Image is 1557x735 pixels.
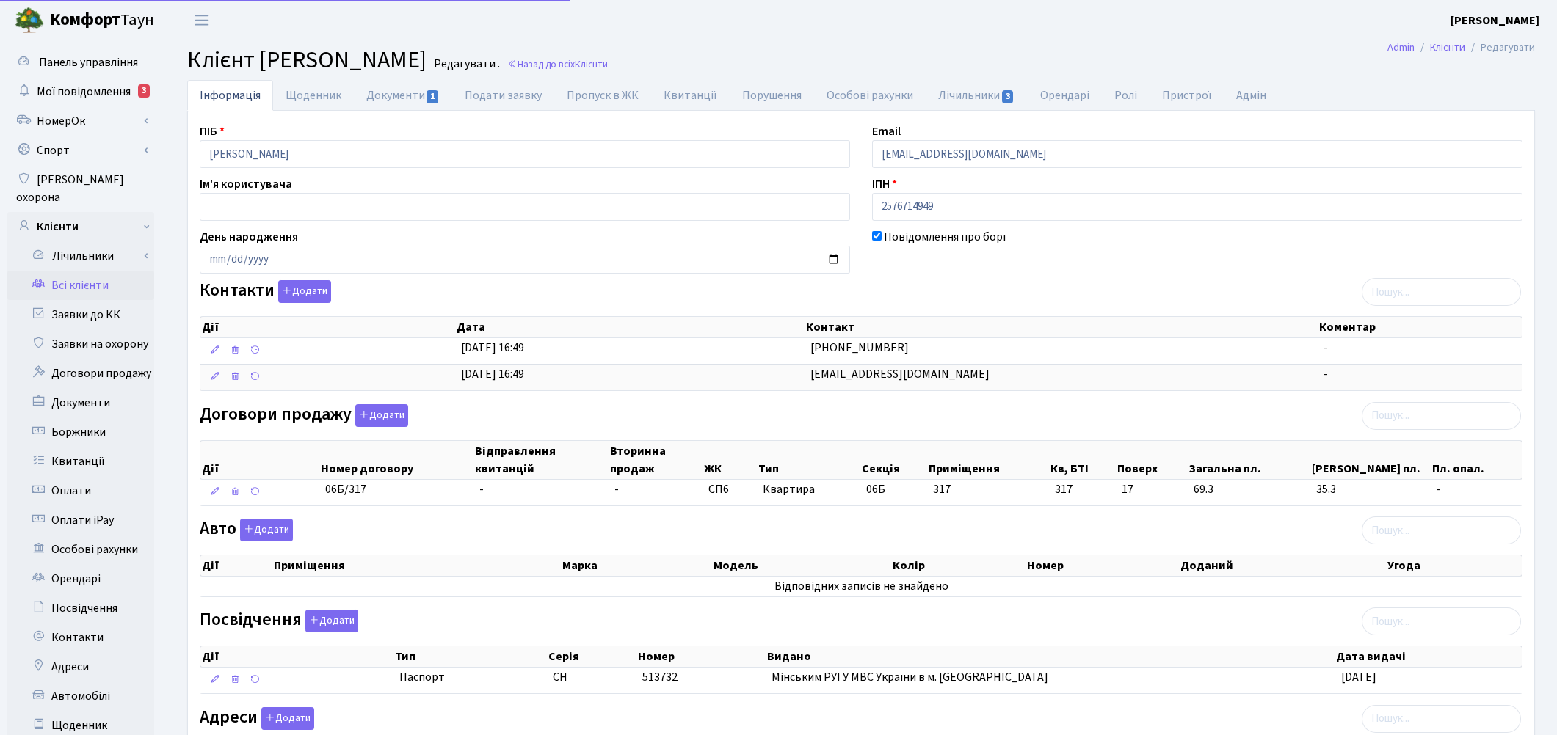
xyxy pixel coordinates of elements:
[772,669,1048,685] span: Мінським РУГУ МВС України в м. [GEOGRAPHIC_DATA]
[7,505,154,535] a: Оплати iPay
[200,175,292,193] label: Ім'я користувача
[278,280,331,303] button: Контакти
[200,577,1522,596] td: Відповідних записів не знайдено
[636,646,766,667] th: Номер
[1387,40,1415,55] a: Admin
[7,165,154,212] a: [PERSON_NAME] охорона
[305,610,358,632] button: Посвідчення
[712,555,891,576] th: Модель
[1318,317,1522,337] th: Коментар
[1224,80,1279,111] a: Адмін
[575,57,608,71] span: Клієнти
[50,8,120,32] b: Комфорт
[187,80,273,111] a: Інформація
[933,481,951,497] span: 317
[1437,481,1516,498] span: -
[1365,32,1557,63] nav: breadcrumb
[1451,12,1539,29] a: [PERSON_NAME]
[1465,40,1535,56] li: Редагувати
[866,481,885,497] span: 06Б
[1362,278,1521,306] input: Пошук...
[703,441,757,479] th: ЖК
[1055,481,1110,498] span: 317
[1362,516,1521,544] input: Пошук...
[757,441,861,479] th: Тип
[261,707,314,730] button: Адреси
[926,80,1027,111] a: Лічильники
[547,646,636,667] th: Серія
[891,555,1026,576] th: Колір
[1335,646,1521,667] th: Дата видачі
[1049,441,1116,479] th: Кв, БТІ
[473,441,609,479] th: Відправлення квитанцій
[805,317,1318,337] th: Контакт
[7,681,154,711] a: Автомобілі
[461,340,524,356] span: [DATE] 16:49
[1102,80,1150,111] a: Ролі
[200,519,293,541] label: Авто
[275,278,331,304] a: Додати
[561,555,712,576] th: Марка
[1362,402,1521,430] input: Пошук...
[1026,555,1179,576] th: Номер
[554,80,651,111] a: Пропуск в ЖК
[7,535,154,564] a: Особові рахунки
[319,441,473,479] th: Номер договору
[200,280,331,303] label: Контакти
[240,519,293,541] button: Авто
[708,481,751,498] span: СП6
[200,707,314,730] label: Адреси
[200,646,393,667] th: Дії
[7,388,154,417] a: Документи
[609,441,703,479] th: Вторинна продаж
[138,84,150,98] div: 3
[763,481,855,498] span: Квартира
[1116,441,1188,479] th: Поверх
[614,481,619,497] span: -
[7,300,154,329] a: Заявки до КК
[273,80,354,111] a: Щоденник
[479,481,484,497] span: -
[354,80,452,111] a: Документи
[355,404,408,427] button: Договори продажу
[7,652,154,681] a: Адреси
[236,516,293,542] a: Додати
[766,646,1335,667] th: Видано
[927,441,1049,479] th: Приміщення
[1188,441,1310,479] th: Загальна пл.
[427,90,438,103] span: 1
[1150,80,1224,111] a: Пристрої
[1324,340,1328,356] span: -
[872,175,897,193] label: ІПН
[7,476,154,505] a: Оплати
[7,447,154,476] a: Квитанції
[1324,366,1328,382] span: -
[7,106,154,136] a: НомерОк
[39,54,138,70] span: Панель управління
[730,80,814,111] a: Порушення
[1028,80,1102,111] a: Орендарі
[7,593,154,623] a: Посвідчення
[1310,441,1431,479] th: [PERSON_NAME] пл.
[7,329,154,359] a: Заявки на охорону
[1122,481,1182,498] span: 17
[7,564,154,593] a: Орендарі
[399,669,540,686] span: Паспорт
[651,80,730,111] a: Квитанції
[258,704,314,730] a: Додати
[200,441,319,479] th: Дії
[7,271,154,300] a: Всі клієнти
[200,122,225,140] label: ПІБ
[860,441,927,479] th: Секція
[272,555,561,576] th: Приміщення
[1386,555,1522,576] th: Угода
[187,43,427,77] span: Клієнт [PERSON_NAME]
[642,669,678,685] span: 513732
[872,122,901,140] label: Email
[1316,481,1425,498] span: 35.3
[1002,90,1014,103] span: 3
[431,57,500,71] small: Редагувати .
[184,8,220,32] button: Переключити навігацію
[7,623,154,652] a: Контакти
